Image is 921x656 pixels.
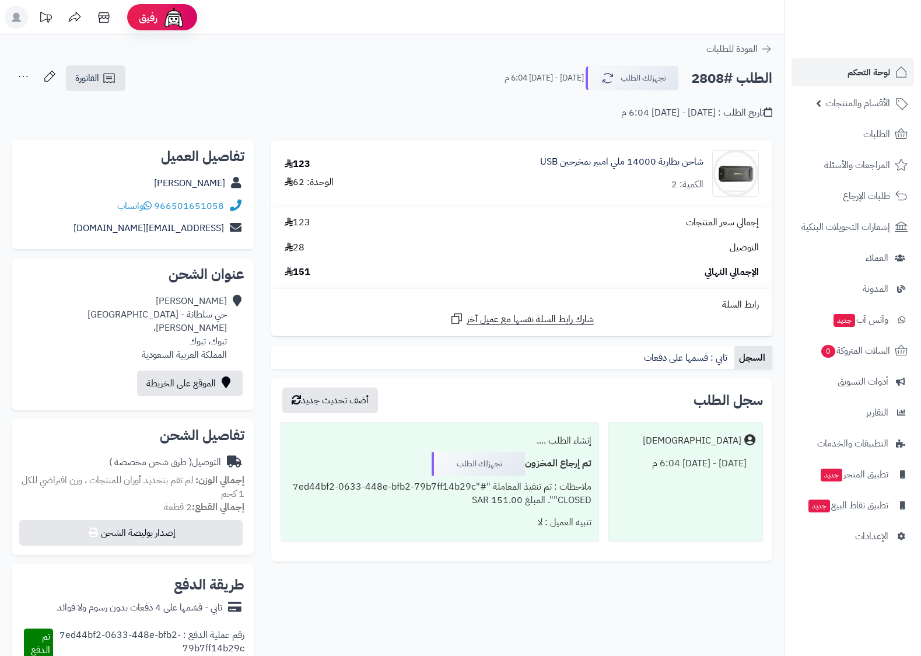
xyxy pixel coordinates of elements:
a: تابي : قسمها على دفعات [639,346,734,369]
a: الفاتورة [66,65,125,91]
a: شارك رابط السلة نفسها مع عميل آخر [450,312,594,326]
h2: تفاصيل الشحن [21,428,244,442]
span: رفيق [139,11,157,25]
a: السجل [734,346,772,369]
span: جديد [808,500,830,512]
span: الإعدادات [855,528,888,545]
a: [EMAIL_ADDRESS][DOMAIN_NAME] [73,221,224,235]
a: الإعدادات [792,522,914,550]
span: لوحة التحكم [848,64,890,81]
a: العملاء [792,244,914,272]
span: الإجمالي النهائي [705,266,759,279]
div: تابي - قسّمها على 4 دفعات بدون رسوم ولا فوائد [57,601,222,615]
a: لوحة التحكم [792,58,914,86]
h3: سجل الطلب [694,393,763,407]
h2: الطلب #2808 [691,67,772,90]
a: الطلبات [792,120,914,148]
div: [DATE] - [DATE] 6:04 م [616,452,755,475]
span: طلبات الإرجاع [843,188,890,204]
a: التقارير [792,399,914,427]
button: إصدار بوليصة الشحن [19,520,243,546]
span: تطبيق المتجر [820,466,888,483]
a: [PERSON_NAME] [154,176,225,190]
a: أدوات التسويق [792,368,914,396]
span: جديد [821,469,842,481]
span: التقارير [866,404,888,421]
strong: إجمالي القطع: [192,500,244,514]
a: 966501651058 [154,199,224,213]
div: الكمية: 2 [671,178,703,191]
div: [PERSON_NAME] حي سلطانة - [GEOGRAPHIC_DATA][PERSON_NAME]، تبوك، تبوك المملكة العربية السعودية [21,295,227,361]
span: التطبيقات والخدمات [817,435,888,452]
a: العودة للطلبات [706,42,772,56]
div: ملاحظات : تم تنفيذ المعاملة "#7ed44bf2-0633-448e-bfb2-79b7ff14b29c" "CLOSED". المبلغ 151.00 SAR [288,476,591,512]
span: الطلبات [863,126,890,142]
span: الفاتورة [75,71,99,85]
h2: تفاصيل العميل [21,149,244,163]
a: تطبيق نقاط البيعجديد [792,491,914,519]
b: تم إرجاع المخزون [525,456,591,470]
a: الموقع على الخريطة [137,371,243,396]
div: إنشاء الطلب .... [288,430,591,452]
div: 123 [285,158,310,171]
span: أدوات التسويق [838,374,888,390]
span: شارك رابط السلة نفسها مع عميل آخر [467,313,594,326]
small: [DATE] - [DATE] 6:04 م [505,72,584,84]
button: نجهزلك الطلب [586,66,679,90]
span: وآتس آب [832,312,888,328]
a: إشعارات التحويلات البنكية [792,213,914,241]
span: العودة للطلبات [706,42,758,56]
a: وآتس آبجديد [792,306,914,334]
img: ai-face.png [162,6,185,29]
span: 28 [285,241,304,254]
a: تحديثات المنصة [31,6,60,32]
a: شاحن بطارية 14000 ملي امبير بمخرجين USB [540,155,703,169]
div: التوصيل [109,456,221,469]
h2: عنوان الشحن [21,267,244,281]
span: إشعارات التحويلات البنكية [801,219,890,235]
img: logo-2.png [842,31,910,55]
a: التطبيقات والخدمات [792,430,914,458]
div: تاريخ الطلب : [DATE] - [DATE] 6:04 م [621,106,772,120]
a: واتساب [117,199,152,213]
a: المراجعات والأسئلة [792,151,914,179]
a: طلبات الإرجاع [792,182,914,210]
span: إجمالي سعر المنتجات [686,216,759,229]
a: تطبيق المتجرجديد [792,460,914,488]
span: المدونة [863,281,888,297]
span: تطبيق نقاط البيع [807,497,888,514]
div: تنبيه العميل : لا [288,511,591,534]
div: الوحدة: 62 [285,176,334,189]
span: المراجعات والأسئلة [824,157,890,173]
h2: طريقة الدفع [174,578,244,592]
span: جديد [834,314,855,327]
span: 151 [285,266,310,279]
span: 0 [821,345,835,358]
span: 123 [285,216,310,229]
a: المدونة [792,275,914,303]
span: لم تقم بتحديد أوزان للمنتجات ، وزن افتراضي للكل 1 كجم [22,473,244,501]
div: نجهزلك الطلب [432,452,525,476]
span: الأقسام والمنتجات [826,95,890,111]
strong: إجمالي الوزن: [195,473,244,487]
button: أضف تحديث جديد [282,388,378,413]
span: التوصيل [730,241,759,254]
span: ( طرق شحن مخصصة ) [109,455,192,469]
div: [DEMOGRAPHIC_DATA] [643,434,741,448]
img: 11003012-90x90.jpg [713,150,758,197]
span: السلات المتروكة [820,343,890,359]
span: العملاء [866,250,888,266]
small: 2 قطعة [164,500,244,514]
a: السلات المتروكة0 [792,337,914,365]
div: رابط السلة [276,298,768,312]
